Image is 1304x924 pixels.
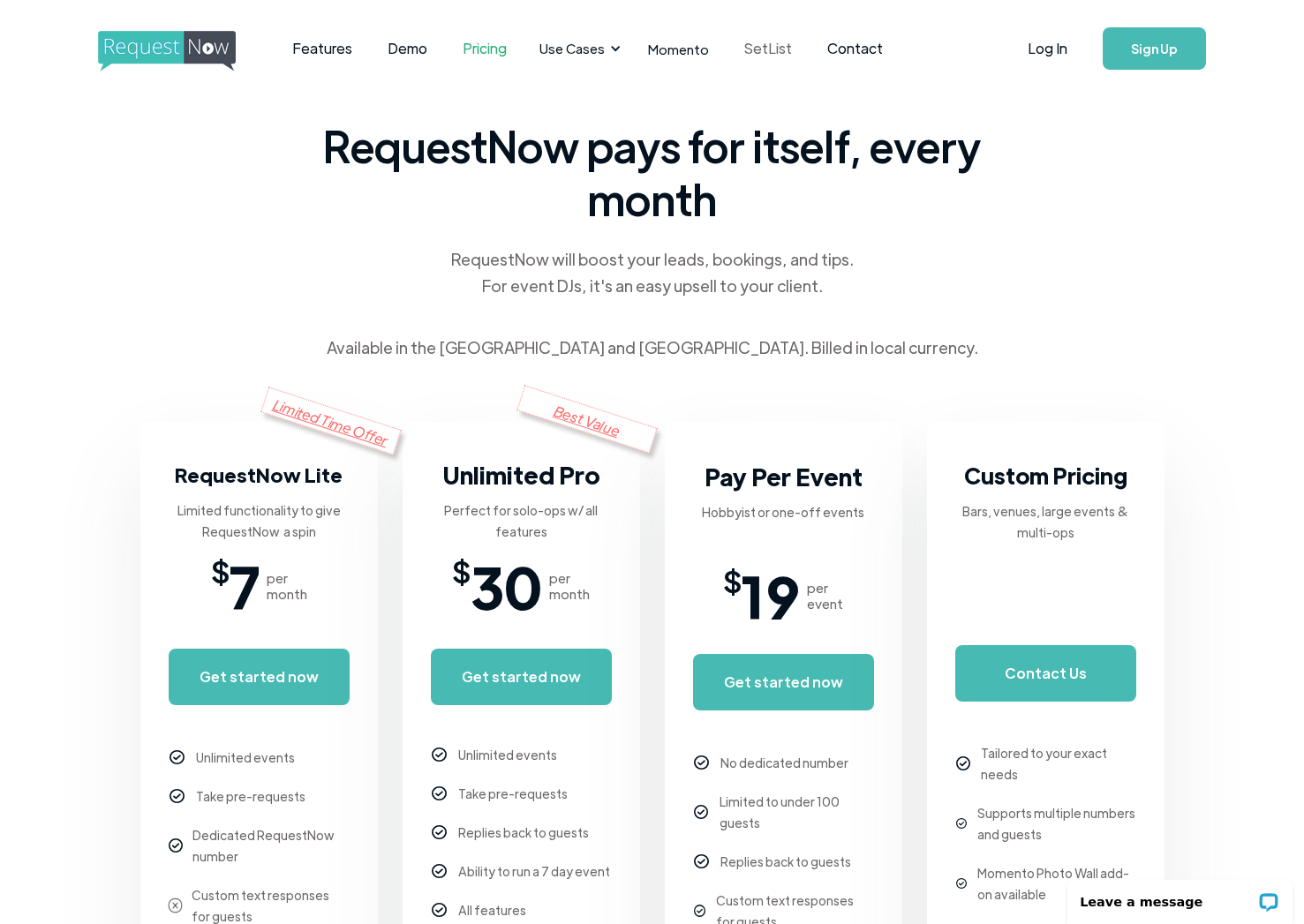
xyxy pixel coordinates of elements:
img: checkmark [956,756,970,770]
div: per month [267,570,307,602]
a: SetList [727,21,810,76]
img: checkmark [956,878,967,889]
h3: RequestNow Lite [175,457,343,492]
a: Sign Up [1103,27,1206,70]
img: checkmark [170,789,185,804]
a: home [98,31,230,66]
div: per month [549,570,590,602]
img: checkmark [170,750,185,765]
a: Get started now [693,654,874,710]
div: Take pre-requests [458,783,568,804]
div: Available in the [GEOGRAPHIC_DATA] and [GEOGRAPHIC_DATA]. Billed in local currency. [327,334,978,361]
a: Contact [810,21,901,76]
div: Bars, venues, large events & multi-ops [955,500,1136,543]
strong: Custom Pricing [964,461,1127,490]
img: checkmark [694,755,709,770]
div: Replies back to guests [458,822,589,843]
span: $ [723,569,742,590]
img: checkmark [169,838,183,853]
a: Demo [370,21,445,76]
div: Unlimited events [458,744,557,765]
img: checkmark [694,854,709,869]
div: Limited functionality to give RequestNow a spin [169,500,350,542]
div: RequestNow will boost your leads, bookings, and tips. For event DJs, it's an easy upsell to your ... [449,246,856,299]
h3: Unlimited Pro [442,457,600,492]
a: Get started now [431,649,612,705]
div: Unlimited events [196,747,295,768]
div: Dedicated RequestNow number [192,824,349,867]
img: requestnow logo [98,31,268,71]
img: checkmark [168,898,183,913]
a: Features [275,21,370,76]
span: $ [452,560,471,581]
div: Use Cases [529,21,626,76]
img: checkmark [956,818,967,829]
div: No dedicated number [720,752,848,773]
iframe: LiveChat chat widget [1056,868,1304,924]
span: 7 [230,560,260,612]
div: Limited to under 100 guests [720,791,874,833]
div: Momento Photo Wall add-on available [977,862,1136,905]
div: Take pre-requests [196,785,305,807]
div: Best Value [516,385,658,453]
div: Tailored to your exact needs [981,742,1135,785]
a: Contact Us [955,645,1136,702]
div: Replies back to guests [720,851,851,872]
div: Perfect for solo-ops w/ all features [431,500,612,542]
img: checkmark [432,825,447,840]
a: Get started now [169,649,350,705]
img: checkmark [694,905,705,916]
span: RequestNow pays for itself, every month [317,119,988,225]
a: Log In [1010,18,1085,79]
div: Ability to run a 7 day event [458,860,610,882]
span: 19 [742,569,800,622]
span: 30 [471,560,542,612]
div: Limited Time Offer [260,387,402,454]
div: per event [807,580,843,612]
img: checkmark [432,747,447,762]
a: Pricing [445,21,524,76]
img: checkmark [432,903,447,918]
div: All features [458,899,526,920]
div: Use Cases [539,39,605,58]
a: Momento [630,23,727,75]
span: $ [211,560,230,581]
div: Supports multiple numbers and guests [977,802,1136,845]
img: checkmark [432,786,447,801]
div: Hobbyist or one-off events [702,501,864,522]
strong: Pay Per Event [705,461,863,492]
img: checkmark [432,864,447,879]
img: checkmark [694,805,708,819]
